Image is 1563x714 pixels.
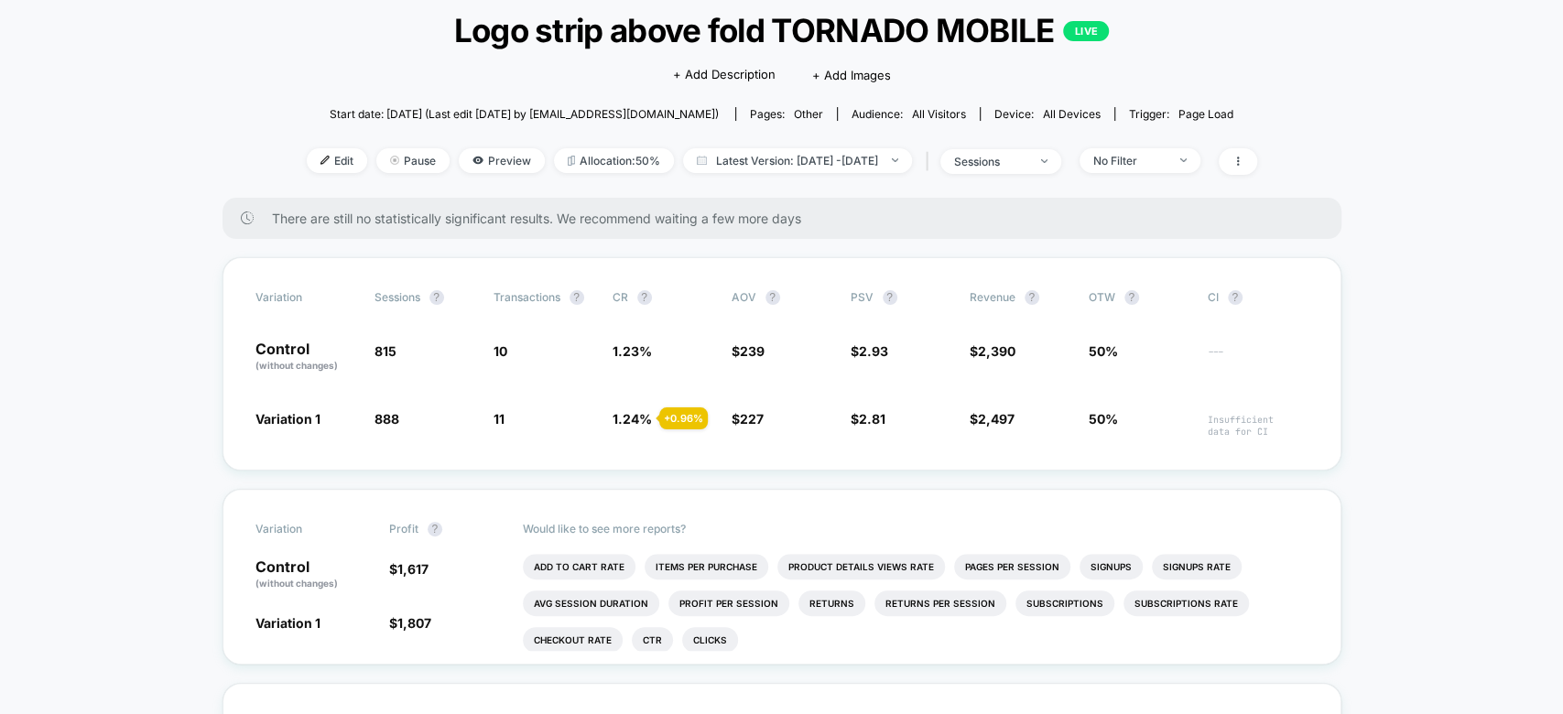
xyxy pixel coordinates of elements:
span: OTW [1089,290,1189,305]
img: end [390,156,399,165]
span: Preview [459,148,545,173]
span: $ [970,343,1015,359]
span: 815 [374,343,396,359]
span: CI [1208,290,1308,305]
span: 2,497 [978,411,1015,427]
button: ? [637,290,652,305]
img: calendar [697,156,707,165]
span: There are still no statistically significant results. We recommend waiting a few more days [272,211,1305,226]
li: Add To Cart Rate [523,554,635,579]
span: $ [389,561,429,577]
span: 2.93 [859,343,888,359]
li: Signups Rate [1152,554,1242,579]
li: Profit Per Session [668,590,789,616]
button: ? [765,290,780,305]
button: ? [1025,290,1039,305]
span: Edit [307,148,367,173]
li: Pages Per Session [954,554,1070,579]
span: Variation 1 [255,411,320,427]
li: Subscriptions [1015,590,1114,616]
img: end [892,158,898,162]
li: Checkout Rate [523,627,623,653]
span: 11 [494,411,505,427]
div: Pages: [750,107,823,121]
div: Audience: [852,107,966,121]
span: Revenue [970,290,1015,304]
button: ? [1124,290,1139,305]
button: ? [428,522,442,536]
div: Trigger: [1129,107,1233,121]
span: Variation 1 [255,615,320,631]
span: other [794,107,823,121]
img: rebalance [568,156,575,166]
li: Signups [1080,554,1143,579]
span: $ [851,411,885,427]
span: --- [1208,346,1308,373]
li: Returns [798,590,865,616]
span: AOV [732,290,756,304]
span: Transactions [494,290,560,304]
span: Start date: [DATE] (Last edit [DATE] by [EMAIL_ADDRESS][DOMAIN_NAME]) [330,107,719,121]
span: Device: [980,107,1114,121]
button: ? [883,290,897,305]
span: $ [851,343,888,359]
button: ? [429,290,444,305]
span: Sessions [374,290,420,304]
li: Product Details Views Rate [777,554,945,579]
span: 50% [1089,343,1118,359]
img: end [1180,158,1187,162]
span: + Add Description [672,66,775,84]
span: Latest Version: [DATE] - [DATE] [683,148,912,173]
span: 10 [494,343,507,359]
span: 1,807 [397,615,431,631]
li: Items Per Purchase [645,554,768,579]
span: 50% [1089,411,1118,427]
span: PSV [851,290,874,304]
span: $ [732,411,764,427]
li: Subscriptions Rate [1123,590,1249,616]
span: $ [970,411,1015,427]
p: Control [255,559,371,590]
span: Insufficient data for CI [1208,414,1308,438]
span: Allocation: 50% [554,148,674,173]
li: Clicks [682,627,738,653]
span: All Visitors [912,107,966,121]
span: 1,617 [397,561,429,577]
div: + 0.96 % [659,407,708,429]
button: ? [570,290,584,305]
span: | [921,148,940,175]
span: (without changes) [255,578,338,589]
span: 227 [740,411,764,427]
span: all devices [1043,107,1101,121]
p: Would like to see more reports? [523,522,1308,535]
span: Pause [376,148,450,173]
li: Avg Session Duration [523,590,659,616]
span: Page Load [1178,107,1233,121]
li: Ctr [632,627,673,653]
span: 2,390 [978,343,1015,359]
span: Logo strip above fold TORNADO MOBILE [353,11,1209,49]
span: 1.24 % [613,411,652,427]
span: $ [732,343,765,359]
span: $ [389,615,431,631]
img: end [1041,159,1047,163]
p: Control [255,341,356,373]
span: Variation [255,290,356,305]
span: (without changes) [255,360,338,371]
span: Variation [255,522,356,536]
span: 1.23 % [613,343,652,359]
div: sessions [954,155,1027,168]
span: 2.81 [859,411,885,427]
span: CR [613,290,628,304]
li: Returns Per Session [874,590,1006,616]
span: Profit [389,522,418,535]
span: 239 [740,343,765,359]
button: ? [1228,290,1243,305]
span: 888 [374,411,399,427]
img: edit [320,156,330,165]
div: No Filter [1093,154,1167,168]
p: LIVE [1063,21,1109,41]
span: + Add Images [811,68,890,82]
